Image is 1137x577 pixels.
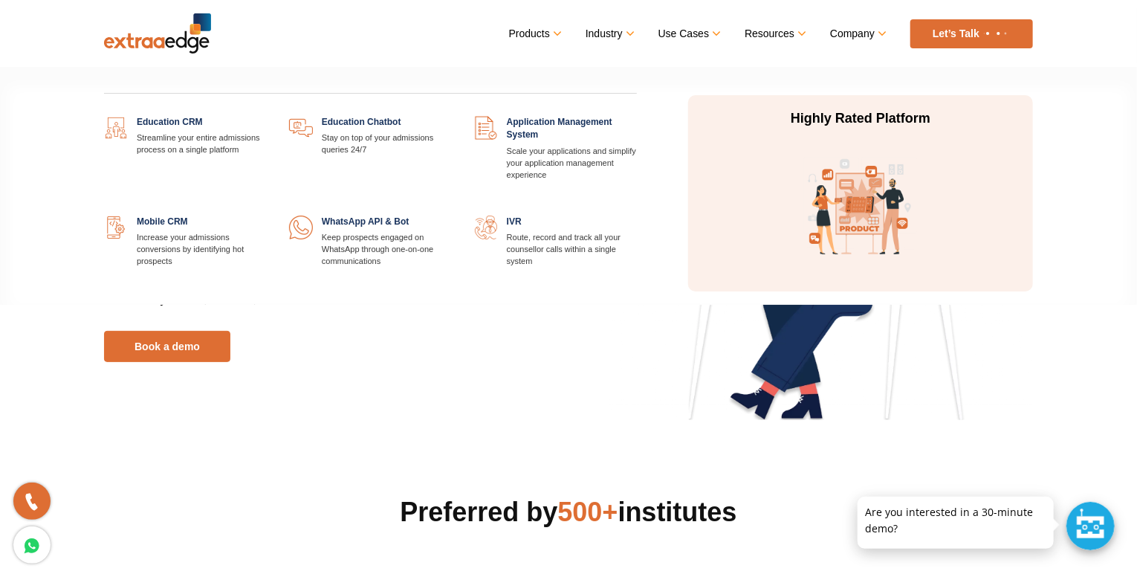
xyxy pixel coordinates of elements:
p: Highly Rated Platform [721,110,1000,128]
a: Resources [745,23,804,45]
a: Company [830,23,884,45]
a: Industry [586,23,632,45]
a: Use Cases [658,23,719,45]
a: Products [509,23,560,45]
div: Chat [1066,502,1115,550]
span: 500+ [558,497,618,527]
a: Book a demo [104,331,230,362]
h2: Preferred by institutes [104,494,1033,530]
a: Let’s Talk [910,19,1033,48]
